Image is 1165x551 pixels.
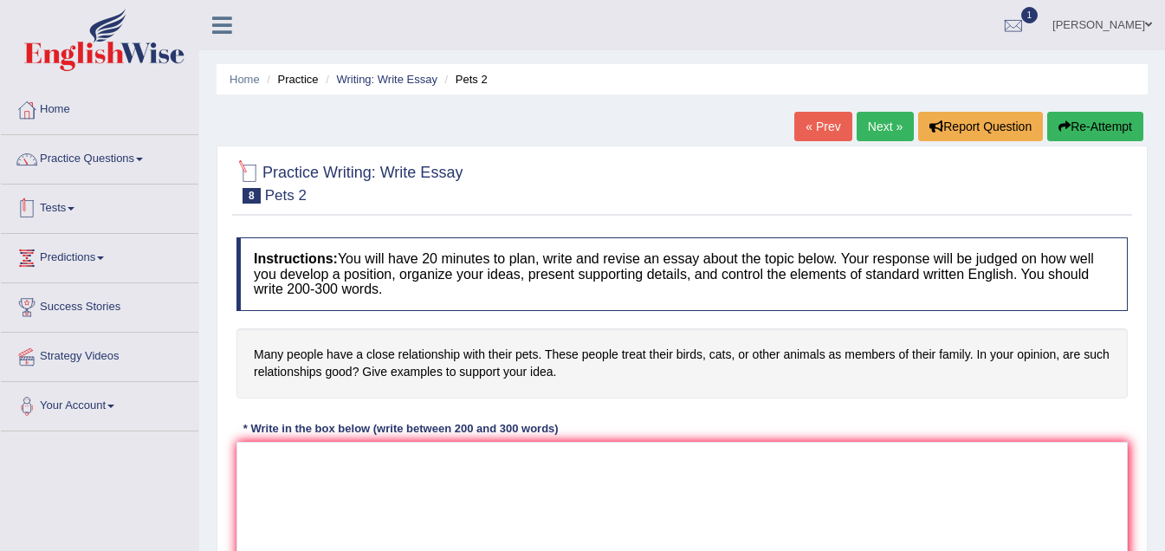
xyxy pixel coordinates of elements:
button: Re-Attempt [1047,112,1143,141]
a: Success Stories [1,283,198,327]
small: Pets 2 [265,187,307,204]
li: Practice [262,71,318,88]
a: Writing: Write Essay [336,73,437,86]
button: Report Question [918,112,1043,141]
a: Home [1,86,198,129]
h4: Many people have a close relationship with their pets. These people treat their birds, cats, or o... [236,328,1128,399]
a: Tests [1,185,198,228]
a: Practice Questions [1,135,198,178]
a: Next » [857,112,914,141]
b: Instructions: [254,251,338,266]
a: Strategy Videos [1,333,198,376]
div: * Write in the box below (write between 200 and 300 words) [236,420,565,437]
a: « Prev [794,112,851,141]
h4: You will have 20 minutes to plan, write and revise an essay about the topic below. Your response ... [236,237,1128,311]
span: 8 [243,188,261,204]
a: Your Account [1,382,198,425]
span: 1 [1021,7,1039,23]
a: Home [230,73,260,86]
li: Pets 2 [441,71,488,88]
h2: Practice Writing: Write Essay [236,160,463,204]
a: Predictions [1,234,198,277]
